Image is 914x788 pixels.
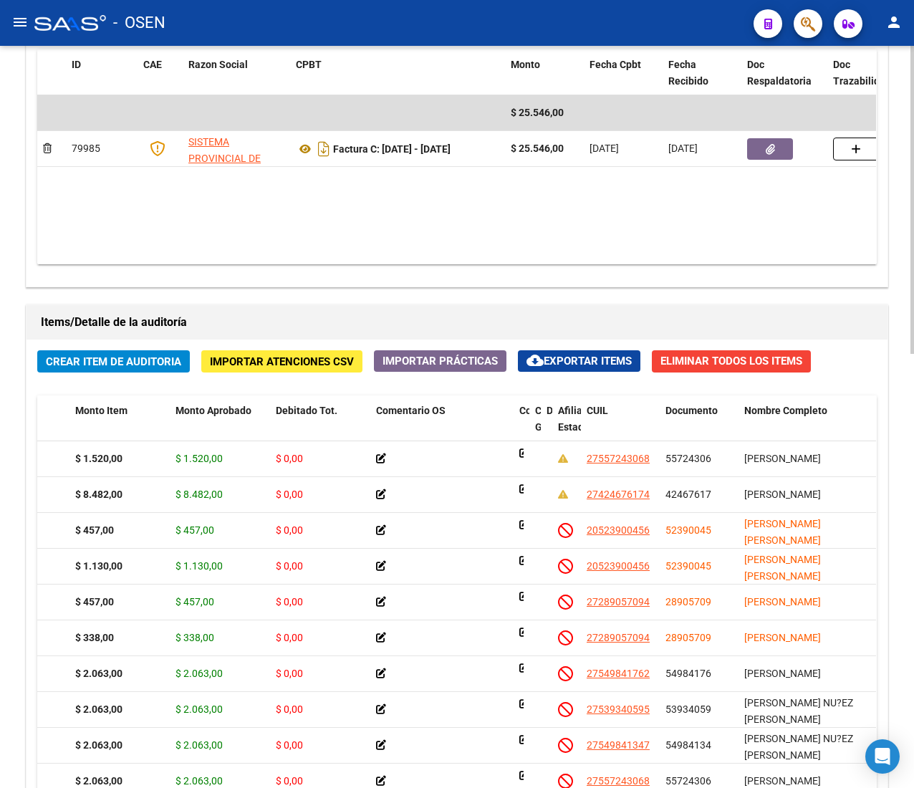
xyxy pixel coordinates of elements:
[374,350,506,372] button: Importar Prácticas
[276,739,303,751] span: $ 0,00
[75,405,128,416] span: Monto Item
[833,59,891,87] span: Doc Trazabilidad
[41,311,873,334] h1: Items/Detalle de la auditoría
[75,668,122,679] strong: $ 2.063,00
[660,395,739,458] datatable-header-cell: Documento
[69,395,170,458] datatable-header-cell: Monto Item
[75,775,122,787] strong: $ 2.063,00
[75,489,122,500] strong: $ 8.482,00
[175,739,223,751] span: $ 2.063,00
[744,632,821,643] span: [PERSON_NAME]
[175,560,223,572] span: $ 1.130,00
[885,14,903,31] mat-icon: person
[66,49,138,97] datatable-header-cell: ID
[175,775,223,787] span: $ 2.063,00
[547,405,600,416] span: Descripción
[665,453,711,464] span: 55724306
[75,703,122,715] strong: $ 2.063,00
[210,355,354,368] span: Importar Atenciones CSV
[744,489,821,500] span: [PERSON_NAME]
[744,518,821,546] span: [PERSON_NAME] [PERSON_NAME]
[744,596,821,607] span: [PERSON_NAME]
[744,733,853,761] span: [PERSON_NAME] NU?EZ [PERSON_NAME]
[827,49,913,97] datatable-header-cell: Doc Trazabilidad
[587,775,650,787] span: 27557243068
[587,489,650,500] span: 27424676174
[587,668,650,679] span: 27549841762
[276,524,303,536] span: $ 0,00
[668,143,698,154] span: [DATE]
[276,560,303,572] span: $ 0,00
[747,59,812,87] span: Doc Respaldatoria
[744,554,821,582] span: [PERSON_NAME] [PERSON_NAME]
[741,49,827,97] datatable-header-cell: Doc Respaldatoria
[175,668,223,679] span: $ 2.063,00
[314,138,333,160] i: Descargar documento
[376,405,446,416] span: Comentario OS
[276,668,303,679] span: $ 0,00
[201,350,362,373] button: Importar Atenciones CSV
[75,560,122,572] strong: $ 1.130,00
[75,596,114,607] strong: $ 457,00
[276,703,303,715] span: $ 0,00
[739,395,882,458] datatable-header-cell: Nombre Completo
[75,739,122,751] strong: $ 2.063,00
[587,560,650,572] span: 20523900456
[75,453,122,464] strong: $ 1.520,00
[290,49,505,97] datatable-header-cell: CPBT
[188,59,248,70] span: Razon Social
[175,489,223,500] span: $ 8.482,00
[587,632,650,643] span: 27289057094
[529,395,541,458] datatable-header-cell: Comentario Gerenciador
[276,632,303,643] span: $ 0,00
[138,49,183,97] datatable-header-cell: CAE
[665,489,711,500] span: 42467617
[175,632,214,643] span: $ 338,00
[668,59,708,87] span: Fecha Recibido
[744,405,827,416] span: Nombre Completo
[514,395,529,458] datatable-header-cell: Comentario
[519,405,573,416] span: Comentario
[587,596,650,607] span: 27289057094
[590,143,619,154] span: [DATE]
[526,352,544,369] mat-icon: cloud_download
[744,668,821,679] span: [PERSON_NAME]
[188,136,261,181] span: SISTEMA PROVINCIAL DE SALUD
[383,355,498,367] span: Importar Prácticas
[541,395,552,458] datatable-header-cell: Descripción
[665,632,711,643] span: 28905709
[665,596,711,607] span: 28905709
[175,524,214,536] span: $ 457,00
[276,596,303,607] span: $ 0,00
[581,395,660,458] datatable-header-cell: CUIL
[665,405,718,416] span: Documento
[526,355,632,367] span: Exportar Items
[665,703,711,715] span: 53934059
[276,775,303,787] span: $ 0,00
[333,143,451,155] strong: Factura C: [DATE] - [DATE]
[276,489,303,500] span: $ 0,00
[511,143,564,154] strong: $ 25.546,00
[296,59,322,70] span: CPBT
[75,524,114,536] strong: $ 457,00
[558,405,594,433] span: Afiliado Estado
[665,668,711,679] span: 54984176
[46,355,181,368] span: Crear Item de Auditoria
[535,405,592,433] span: Comentario Gerenciador
[587,739,650,751] span: 27549841347
[665,739,711,751] span: 54984134
[276,405,337,416] span: Debitado Tot.
[584,49,663,97] datatable-header-cell: Fecha Cpbt
[72,143,100,154] span: 79985
[505,49,584,97] datatable-header-cell: Monto
[175,703,223,715] span: $ 2.063,00
[270,395,370,458] datatable-header-cell: Debitado Tot.
[37,350,190,373] button: Crear Item de Auditoria
[865,739,900,774] div: Open Intercom Messenger
[665,775,711,787] span: 55724306
[663,49,741,97] datatable-header-cell: Fecha Recibido
[744,453,821,464] span: [PERSON_NAME]
[170,395,270,458] datatable-header-cell: Monto Aprobado
[652,350,811,373] button: Eliminar Todos los Items
[744,775,821,787] span: [PERSON_NAME]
